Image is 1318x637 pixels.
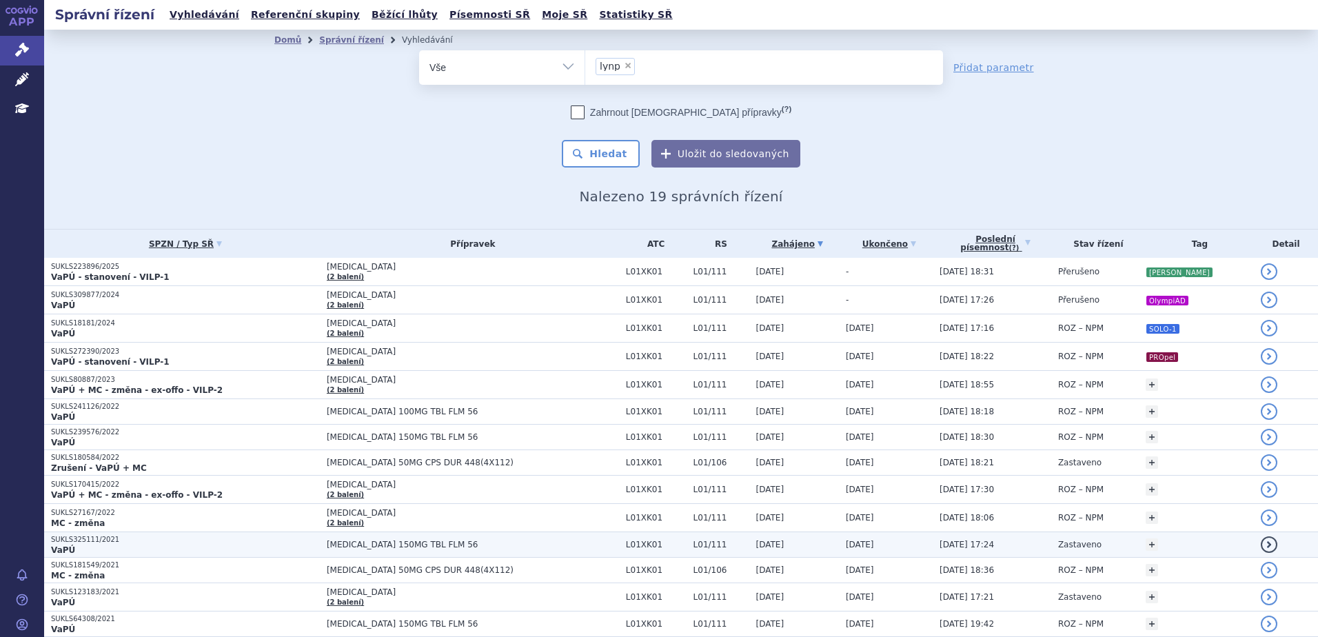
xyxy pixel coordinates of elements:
[953,61,1034,74] a: Přidat parametr
[693,323,749,333] span: L01/111
[1051,230,1139,258] th: Stav řízení
[1058,432,1104,442] span: ROZ – NPM
[940,323,994,333] span: [DATE] 17:16
[51,480,320,489] p: SUKLS170415/2022
[693,540,749,549] span: L01/111
[1261,589,1277,605] a: detail
[319,35,384,45] a: Správní řízení
[1146,352,1179,362] i: PROpel
[846,540,874,549] span: [DATE]
[327,375,619,385] span: [MEDICAL_DATA]
[1261,429,1277,445] a: detail
[579,188,782,205] span: Nalezeno 19 správních řízení
[626,619,687,629] span: L01XK01
[756,592,784,602] span: [DATE]
[51,508,320,518] p: SUKLS27167/2022
[1261,536,1277,553] a: detail
[327,358,364,365] a: (2 balení)
[1058,592,1102,602] span: Zastaveno
[402,30,471,50] li: Vyhledávání
[51,329,75,338] strong: VaPÚ
[626,407,687,416] span: L01XK01
[165,6,243,24] a: Vyhledávání
[940,230,1051,258] a: Poslednípísemnost(?)
[1146,564,1158,576] a: +
[51,625,75,634] strong: VaPÚ
[1261,403,1277,420] a: detail
[626,513,687,523] span: L01XK01
[693,458,749,467] span: L01/106
[562,140,640,168] button: Hledat
[626,295,687,305] span: L01XK01
[327,480,619,489] span: [MEDICAL_DATA]
[619,230,687,258] th: ATC
[51,490,223,500] strong: VaPÚ + MC - změna - ex-offo - VILP-2
[693,513,749,523] span: L01/111
[756,380,784,390] span: [DATE]
[327,273,364,281] a: (2 balení)
[51,234,320,254] a: SPZN / Typ SŘ
[327,318,619,328] span: [MEDICAL_DATA]
[756,407,784,416] span: [DATE]
[1261,509,1277,526] a: detail
[51,357,170,367] strong: VaPÚ - stanovení - VILP-1
[327,347,619,356] span: [MEDICAL_DATA]
[756,565,784,575] span: [DATE]
[1008,244,1019,252] abbr: (?)
[940,295,994,305] span: [DATE] 17:26
[846,432,874,442] span: [DATE]
[756,352,784,361] span: [DATE]
[687,230,749,258] th: RS
[1146,618,1158,630] a: +
[626,380,687,390] span: L01XK01
[626,352,687,361] span: L01XK01
[1058,352,1104,361] span: ROZ – NPM
[626,323,687,333] span: L01XK01
[327,290,619,300] span: [MEDICAL_DATA]
[639,57,647,74] input: lynp
[846,234,933,254] a: Ukončeno
[756,234,838,254] a: Zahájeno
[1146,512,1158,524] a: +
[846,380,874,390] span: [DATE]
[756,540,784,549] span: [DATE]
[846,485,874,494] span: [DATE]
[756,432,784,442] span: [DATE]
[51,438,75,447] strong: VaPÚ
[327,619,619,629] span: [MEDICAL_DATA] 150MG TBL FLM 56
[693,352,749,361] span: L01/111
[51,535,320,545] p: SUKLS325111/2021
[756,513,784,523] span: [DATE]
[1146,296,1188,305] i: OlympiAD
[940,619,994,629] span: [DATE] 19:42
[846,565,874,575] span: [DATE]
[51,598,75,607] strong: VaPÚ
[1058,407,1104,416] span: ROZ – NPM
[445,6,534,24] a: Písemnosti SŘ
[624,61,632,70] span: ×
[756,458,784,467] span: [DATE]
[626,592,687,602] span: L01XK01
[327,262,619,272] span: [MEDICAL_DATA]
[1261,320,1277,336] a: detail
[51,453,320,463] p: SUKLS180584/2022
[846,513,874,523] span: [DATE]
[1058,485,1104,494] span: ROZ – NPM
[693,565,749,575] span: L01/106
[693,295,749,305] span: L01/111
[320,230,619,258] th: Přípravek
[756,619,784,629] span: [DATE]
[756,267,784,276] span: [DATE]
[327,386,364,394] a: (2 balení)
[1058,295,1099,305] span: Přerušeno
[940,407,994,416] span: [DATE] 18:18
[626,540,687,549] span: L01XK01
[1058,380,1104,390] span: ROZ – NPM
[51,614,320,624] p: SUKLS64308/2021
[940,565,994,575] span: [DATE] 18:36
[940,432,994,442] span: [DATE] 18:30
[327,330,364,337] a: (2 balení)
[600,61,620,71] span: lynp
[595,6,676,24] a: Statistiky SŘ
[51,272,170,282] strong: VaPÚ - stanovení - VILP-1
